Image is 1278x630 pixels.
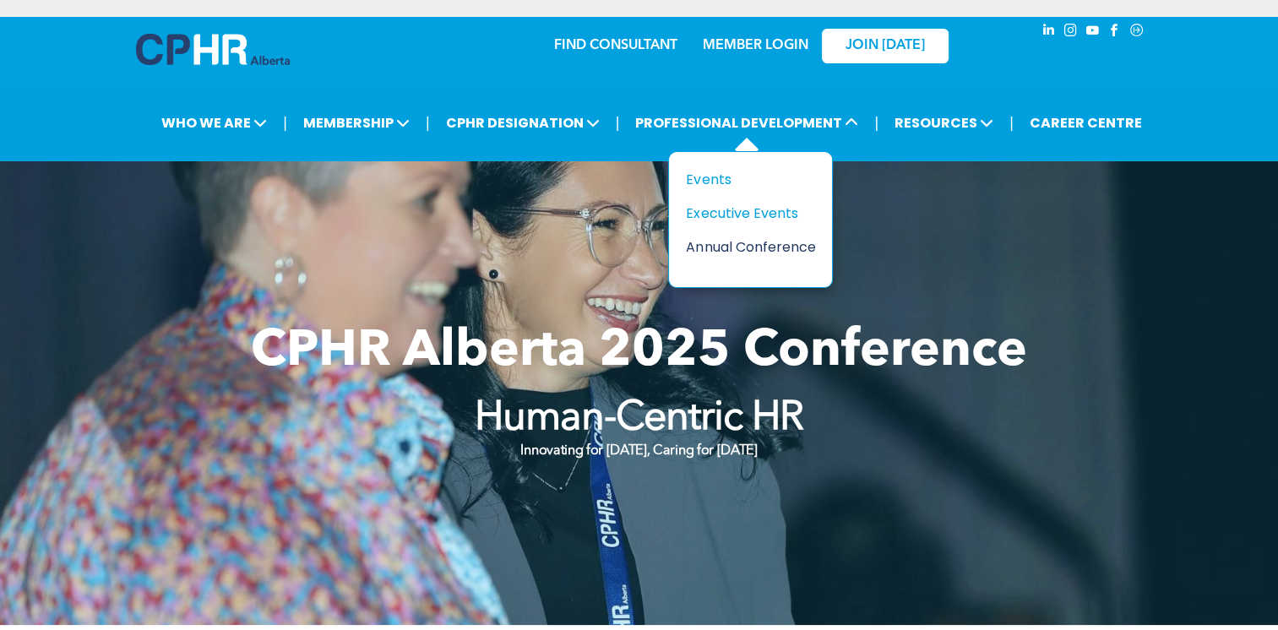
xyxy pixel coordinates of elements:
[874,106,878,140] li: |
[822,29,949,63] a: JOIN [DATE]
[298,107,415,138] span: MEMBERSHIP
[475,399,804,439] strong: Human-Centric HR
[283,106,287,140] li: |
[136,34,290,65] img: A blue and white logo for cp alberta
[1128,21,1146,44] a: Social network
[1106,21,1124,44] a: facebook
[554,39,677,52] a: FIND CONSULTANT
[426,106,430,140] li: |
[889,107,998,138] span: RESOURCES
[1084,21,1102,44] a: youtube
[703,39,808,52] a: MEMBER LOGIN
[1062,21,1080,44] a: instagram
[520,444,757,458] strong: Innovating for [DATE], Caring for [DATE]
[1009,106,1014,140] li: |
[686,203,802,224] div: Executive Events
[686,169,815,190] a: Events
[630,107,863,138] span: PROFESSIONAL DEVELOPMENT
[686,236,802,258] div: Annual Conference
[616,106,620,140] li: |
[441,107,605,138] span: CPHR DESIGNATION
[1040,21,1058,44] a: linkedin
[686,169,802,190] div: Events
[686,236,815,258] a: Annual Conference
[156,107,272,138] span: WHO WE ARE
[251,327,1027,377] span: CPHR Alberta 2025 Conference
[1025,107,1147,138] a: CAREER CENTRE
[846,38,925,54] span: JOIN [DATE]
[686,203,815,224] a: Executive Events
